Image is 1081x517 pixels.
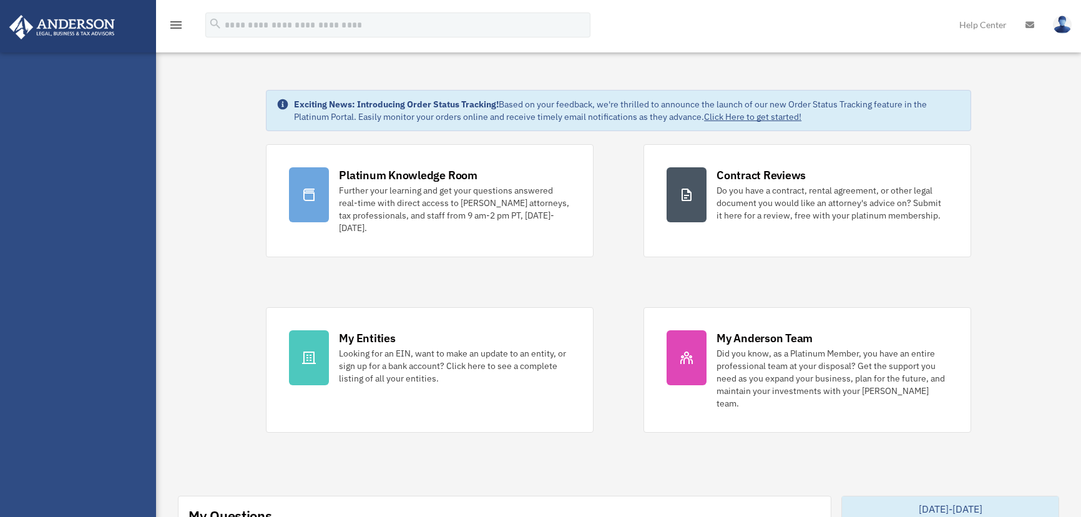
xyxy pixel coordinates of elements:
[169,22,183,32] a: menu
[339,347,570,385] div: Looking for an EIN, want to make an update to an entity, or sign up for a bank account? Click her...
[294,99,499,110] strong: Exciting News: Introducing Order Status Tracking!
[208,17,222,31] i: search
[266,307,594,433] a: My Entities Looking for an EIN, want to make an update to an entity, or sign up for a bank accoun...
[6,15,119,39] img: Anderson Advisors Platinum Portal
[294,98,961,123] div: Based on your feedback, we're thrilled to announce the launch of our new Order Status Tracking fe...
[717,347,948,410] div: Did you know, as a Platinum Member, you have an entire professional team at your disposal? Get th...
[339,167,477,183] div: Platinum Knowledge Room
[643,307,971,433] a: My Anderson Team Did you know, as a Platinum Member, you have an entire professional team at your...
[704,111,801,122] a: Click Here to get started!
[643,144,971,257] a: Contract Reviews Do you have a contract, rental agreement, or other legal document you would like...
[266,144,594,257] a: Platinum Knowledge Room Further your learning and get your questions answered real-time with dire...
[169,17,183,32] i: menu
[717,184,948,222] div: Do you have a contract, rental agreement, or other legal document you would like an attorney's ad...
[1053,16,1072,34] img: User Pic
[717,330,813,346] div: My Anderson Team
[717,167,806,183] div: Contract Reviews
[339,184,570,234] div: Further your learning and get your questions answered real-time with direct access to [PERSON_NAM...
[339,330,395,346] div: My Entities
